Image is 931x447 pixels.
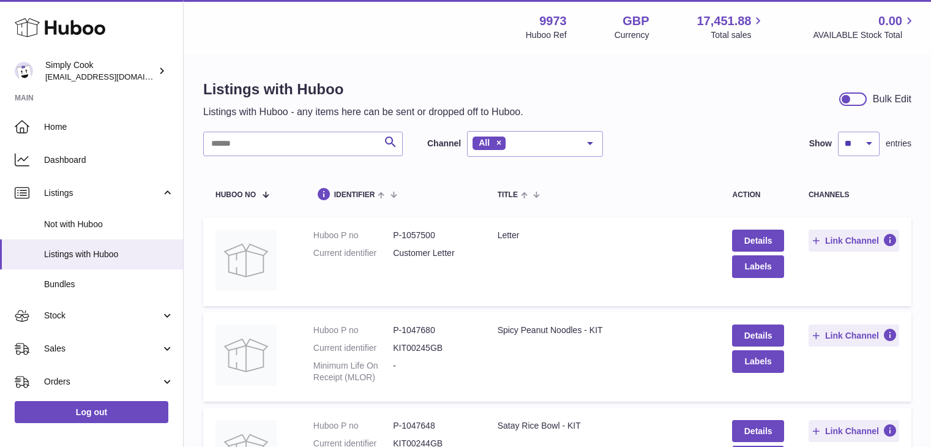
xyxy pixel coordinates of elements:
[313,247,393,259] dt: Current identifier
[732,325,783,347] a: Details
[44,343,161,355] span: Sales
[393,247,473,259] dd: Customer Letter
[813,29,916,41] span: AVAILABLE Stock Total
[203,105,523,119] p: Listings with Huboo - any items here can be sent or dropped off to Huboo.
[732,255,783,277] button: Labels
[215,191,256,199] span: Huboo no
[393,342,473,354] dd: KIT00245GB
[809,191,899,199] div: channels
[45,59,155,83] div: Simply Cook
[539,13,567,29] strong: 9973
[313,230,393,241] dt: Huboo P no
[732,230,783,252] a: Details
[44,219,174,230] span: Not with Huboo
[393,230,473,241] dd: P-1057500
[498,325,708,336] div: Spicy Peanut Noodles - KIT
[313,342,393,354] dt: Current identifier
[15,401,168,423] a: Log out
[809,138,832,149] label: Show
[334,191,375,199] span: identifier
[45,72,180,81] span: [EMAIL_ADDRESS][DOMAIN_NAME]
[44,376,161,388] span: Orders
[203,80,523,99] h1: Listings with Huboo
[615,29,649,41] div: Currency
[732,350,783,372] button: Labels
[427,138,461,149] label: Channel
[44,187,161,199] span: Listings
[878,13,902,29] span: 0.00
[825,235,879,246] span: Link Channel
[479,138,490,148] span: All
[215,325,277,386] img: Spicy Peanut Noodles - KIT
[732,420,783,442] a: Details
[313,420,393,432] dt: Huboo P no
[15,62,33,80] img: internalAdmin-9973@internal.huboo.com
[813,13,916,41] a: 0.00 AVAILABLE Stock Total
[393,420,473,432] dd: P-1047648
[623,13,649,29] strong: GBP
[44,121,174,133] span: Home
[873,92,911,106] div: Bulk Edit
[825,330,879,341] span: Link Channel
[886,138,911,149] span: entries
[809,230,899,252] button: Link Channel
[44,279,174,290] span: Bundles
[711,29,765,41] span: Total sales
[393,325,473,336] dd: P-1047680
[313,360,393,383] dt: Minimum Life On Receipt (MLOR)
[393,360,473,383] dd: -
[825,426,879,437] span: Link Channel
[44,154,174,166] span: Dashboard
[809,420,899,442] button: Link Channel
[526,29,567,41] div: Huboo Ref
[215,230,277,291] img: Letter
[697,13,765,41] a: 17,451.88 Total sales
[809,325,899,347] button: Link Channel
[313,325,393,336] dt: Huboo P no
[498,191,518,199] span: title
[498,230,708,241] div: Letter
[732,191,783,199] div: action
[697,13,751,29] span: 17,451.88
[44,310,161,321] span: Stock
[498,420,708,432] div: Satay Rice Bowl - KIT
[44,249,174,260] span: Listings with Huboo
